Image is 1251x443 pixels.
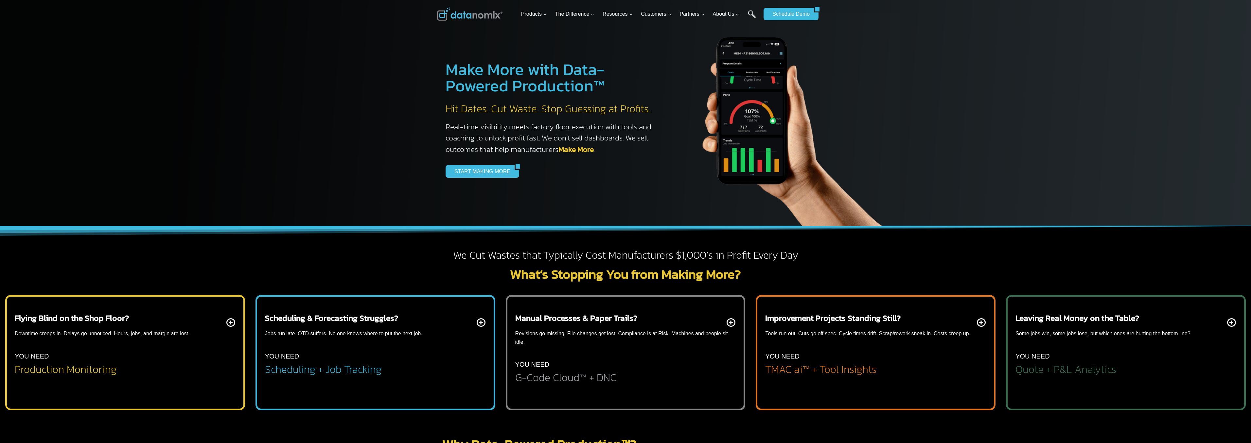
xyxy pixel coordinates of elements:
[15,364,116,375] h2: Production Monitoring
[446,121,658,155] h3: Real-time visibility meets factory floor execution with tools and coaching to unlock profit fast....
[519,4,761,25] nav: Primary Navigation
[603,10,633,18] span: Resources
[558,144,594,155] a: Make More
[15,351,49,361] p: YOU NEED
[765,313,901,323] h2: Improvement Projects Standing Still?
[15,329,189,338] p: Downtime creeps in. Delays go unnoticed. Hours, jobs, and margin are lost.
[679,10,704,18] span: Partners
[671,13,900,226] img: The Datanoix Mobile App available on Android and iOS Devices
[446,102,658,116] h2: Hit Dates. Cut Waste. Stop Guessing at Profits.
[1015,313,1139,323] h2: Leaving Real Money on the Table?
[515,359,549,370] p: YOU NEED
[1015,329,1190,338] p: Some jobs win, some jobs lose, but which ones are hurting the bottom line?
[437,8,502,21] img: Datanomix
[515,372,616,383] h2: G-Code Cloud™ + DNC
[641,10,671,18] span: Customers
[437,268,814,281] h2: What’s Stopping You from Making More?
[265,313,398,323] h2: Scheduling & Forecasting Struggles?
[764,8,814,20] a: Schedule Demo
[446,165,515,177] a: START MAKING MORE
[765,329,970,338] p: Tools run out. Cuts go off spec. Cycle times drift. Scrap/rework sneak in. Costs creep up.
[713,10,740,18] span: About Us
[521,10,547,18] span: Products
[265,351,299,361] p: YOU NEED
[1015,364,1116,375] h2: Quote + P&L Analytics
[265,329,422,338] p: Jobs run late. OTD suffers. No one knows where to put the next job.
[765,364,876,375] h2: TMAC ai™ + Tool Insights
[265,364,381,375] h2: Scheduling + Job Tracking
[446,61,658,94] h1: Make More with Data-Powered Production™
[437,249,814,262] h2: We Cut Wastes that Typically Cost Manufacturers $1,000’s in Profit Every Day
[515,329,736,346] p: Revisions go missing. File changes get lost. Compliance is at Risk. Machines and people sit idle.
[15,313,129,323] h2: Flying Blind on the Shop Floor?
[555,10,595,18] span: The Difference
[515,313,637,323] h2: Manual Processes & Paper Trails?
[765,351,799,361] p: YOU NEED
[748,10,756,25] a: Search
[1015,351,1049,361] p: YOU NEED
